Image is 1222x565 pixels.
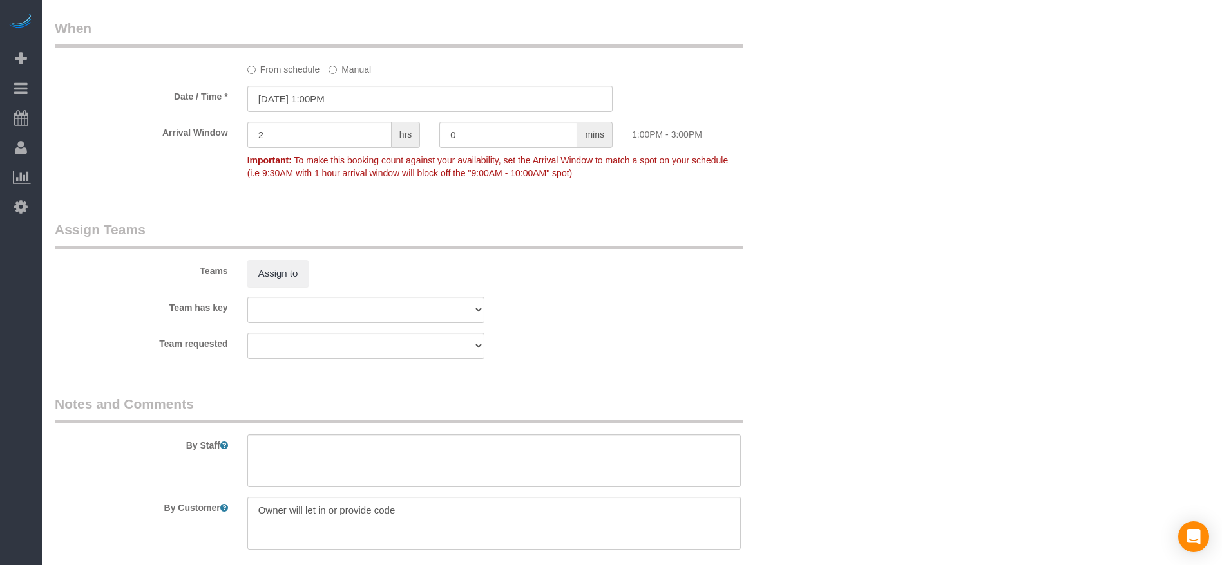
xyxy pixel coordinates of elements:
input: MM/DD/YYYY HH:MM [247,86,613,112]
label: Team requested [45,333,238,350]
label: Team has key [45,297,238,314]
div: 1:00PM - 3:00PM [622,122,815,141]
span: To make this booking count against your availability, set the Arrival Window to match a spot on y... [247,155,729,178]
label: By Customer [45,497,238,514]
button: Assign to [247,260,309,287]
span: mins [577,122,613,148]
span: hrs [392,122,420,148]
label: Manual [329,59,371,76]
div: Open Intercom Messenger [1178,521,1209,552]
legend: When [55,19,743,48]
img: Automaid Logo [8,13,33,31]
legend: Assign Teams [55,220,743,249]
label: Arrival Window [45,122,238,139]
label: From schedule [247,59,320,76]
strong: Important: [247,155,292,165]
label: By Staff [45,434,238,452]
label: Date / Time * [45,86,238,103]
legend: Notes and Comments [55,394,743,423]
label: Teams [45,260,238,277]
input: Manual [329,66,337,74]
input: From schedule [247,66,256,74]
